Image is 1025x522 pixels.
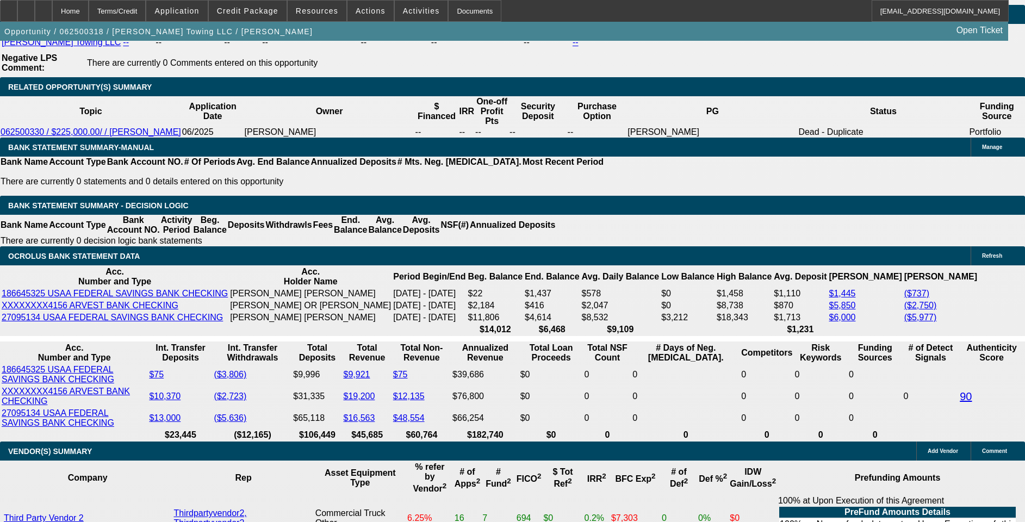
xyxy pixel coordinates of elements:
[8,252,140,260] span: OCROLUS BANK STATEMENT DATA
[773,324,827,335] th: $1,231
[443,482,446,490] sup: 2
[148,343,212,363] th: Int. Transfer Deposits
[716,266,772,287] th: High Balance
[584,408,631,428] td: 0
[48,215,107,235] th: Account Type
[716,300,772,311] td: $8,738
[773,266,827,287] th: Avg. Deposit
[1,343,147,363] th: Acc. Number and Type
[452,413,518,423] div: $66,254
[794,408,847,428] td: 0
[520,408,583,428] td: $0
[8,201,189,210] span: Bank Statement Summary - Decision Logic
[149,391,181,401] a: $10,370
[149,370,164,379] a: $75
[313,215,333,235] th: Fees
[8,447,92,456] span: VENDOR(S) SUMMARY
[584,386,631,407] td: 0
[393,343,451,363] th: Total Non-Revenue
[968,96,1025,127] th: Funding Source
[904,266,978,287] th: [PERSON_NAME]
[615,474,655,483] b: BFC Exp
[581,288,660,299] td: $578
[632,408,740,428] td: 0
[524,324,580,335] th: $6,468
[741,364,793,385] td: 0
[1,127,181,136] a: 062500330 / $225,000.00/ / [PERSON_NAME]
[209,1,287,21] button: Credit Package
[154,7,199,15] span: Application
[455,467,480,488] b: # of Apps
[393,430,451,440] th: $60,764
[214,343,292,363] th: Int. Transfer Withdrawals
[982,253,1002,259] span: Refresh
[2,387,130,406] a: XXXXXXXX4156 ARVEST BANK CHECKING
[848,343,902,363] th: Funding Sources
[904,313,937,322] a: ($5,977)
[415,96,459,127] th: $ Financed
[552,467,573,488] b: $ Tot Ref
[343,430,391,440] th: $45,685
[524,288,580,299] td: $1,437
[537,472,541,480] sup: 2
[670,467,688,488] b: # of Def
[520,430,583,440] th: $0
[651,472,655,480] sup: 2
[798,127,968,138] td: Dead - Duplicate
[293,408,341,428] td: $65,118
[773,300,827,311] td: $870
[160,215,193,235] th: Activity Period
[229,312,392,323] td: [PERSON_NAME] [PERSON_NAME]
[829,301,856,310] a: $5,850
[829,313,856,322] a: $6,000
[149,413,181,422] a: $13,000
[107,157,184,167] th: Bank Account NO.
[772,477,776,485] sup: 2
[182,96,244,127] th: Application Date
[403,7,440,15] span: Activities
[475,127,509,138] td: --
[794,430,847,440] th: 0
[413,462,447,493] b: % refer by Vendor
[568,477,571,485] sup: 2
[2,301,178,310] a: XXXXXXXX4156 ARVEST BANK CHECKING
[229,300,392,311] td: [PERSON_NAME] OR [PERSON_NAME]
[440,215,469,235] th: NSF(#)
[148,430,212,440] th: $23,445
[343,343,391,363] th: Total Revenue
[520,386,583,407] td: $0
[903,343,959,363] th: # of Detect Signals
[524,300,580,311] td: $416
[214,370,247,379] a: ($3,806)
[773,312,827,323] td: $1,713
[524,266,580,287] th: End. Balance
[452,430,519,440] th: $182,740
[509,96,567,127] th: Security Deposit
[524,312,580,323] td: $4,614
[730,467,776,488] b: IDW Gain/Loss
[2,365,114,384] a: 186645325 USAA FEDERAL SAVINGS BANK CHECKING
[632,430,740,440] th: 0
[982,448,1007,454] span: Comment
[244,127,415,138] td: [PERSON_NAME]
[293,364,341,385] td: $9,996
[356,7,386,15] span: Actions
[459,127,475,138] td: --
[343,391,375,401] a: $19,200
[848,386,902,407] td: 0
[848,430,902,440] th: 0
[1,177,604,187] p: There are currently 0 statements and 0 details entered on this opportunity
[627,127,798,138] td: [PERSON_NAME]
[459,96,475,127] th: IRR
[855,473,941,482] b: Prefunding Amounts
[235,473,251,482] b: Rep
[602,472,606,480] sup: 2
[794,386,847,407] td: 0
[507,477,511,485] sup: 2
[8,143,154,152] span: BANK STATEMENT SUMMARY-MANUAL
[2,289,228,298] a: 186645325 USAA FEDERAL SAVINGS BANK CHECKING
[229,288,392,299] td: [PERSON_NAME] [PERSON_NAME]
[573,38,579,47] a: --
[288,1,346,21] button: Resources
[393,413,425,422] a: $48,554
